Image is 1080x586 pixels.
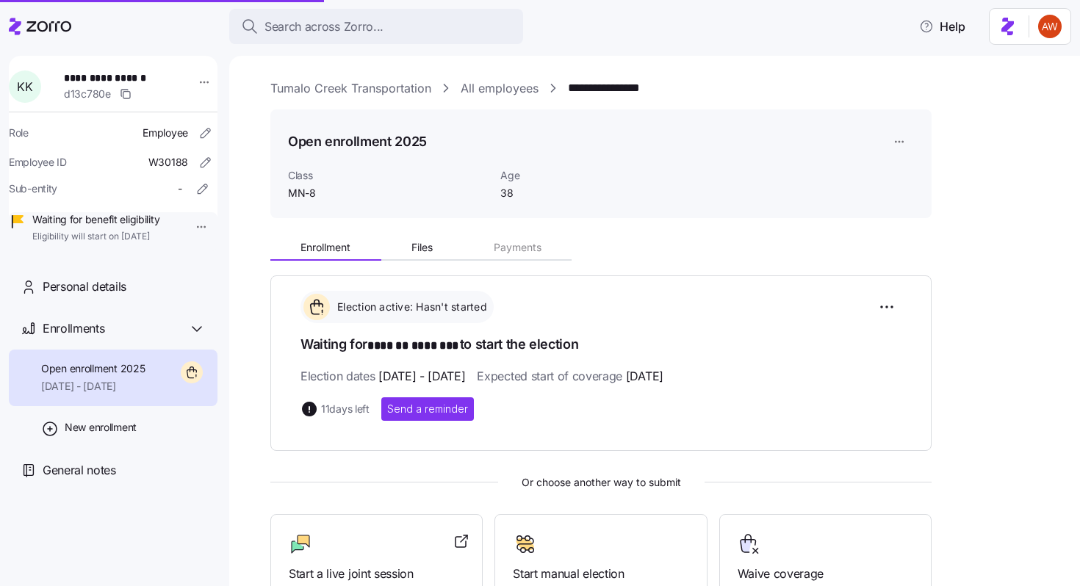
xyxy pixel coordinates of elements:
span: Waive coverage [738,565,913,583]
span: Election active: Hasn't started [333,300,487,314]
a: Tumalo Creek Transportation [270,79,431,98]
span: Personal details [43,278,126,296]
span: Help [919,18,965,35]
span: [DATE] [626,367,663,386]
span: Expected start of coverage [477,367,663,386]
button: Search across Zorro... [229,9,523,44]
span: 38 [500,186,648,200]
span: Files [411,242,433,253]
span: Employee [143,126,188,140]
span: Start a live joint session [289,565,464,583]
button: Help [907,12,977,41]
span: General notes [43,461,116,480]
span: W30188 [148,155,188,170]
span: Eligibility will start on [DATE] [32,231,159,243]
span: - [178,181,182,196]
button: Send a reminder [381,397,474,421]
span: Payments [494,242,541,253]
span: Enrollment [300,242,350,253]
h1: Waiting for to start the election [300,335,901,355]
span: [DATE] - [DATE] [41,379,145,394]
span: Age [500,168,648,183]
span: Class [288,168,489,183]
span: Employee ID [9,155,67,170]
span: Election dates [300,367,465,386]
img: 3c671664b44671044fa8929adf5007c6 [1038,15,1062,38]
span: Enrollments [43,319,104,338]
span: New enrollment [65,420,137,435]
span: MN-8 [288,186,489,200]
span: Open enrollment 2025 [41,361,145,376]
span: Waiting for benefit eligibility [32,212,159,227]
span: K K [17,81,32,93]
h1: Open enrollment 2025 [288,132,427,151]
span: d13c780e [64,87,111,101]
span: Role [9,126,29,140]
a: All employees [461,79,539,98]
span: Sub-entity [9,181,57,196]
span: Send a reminder [387,402,468,416]
span: [DATE] - [DATE] [378,367,465,386]
span: Start manual election [513,565,688,583]
span: 11 days left [321,402,370,416]
span: Search across Zorro... [264,18,384,36]
span: Or choose another way to submit [270,474,932,491]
